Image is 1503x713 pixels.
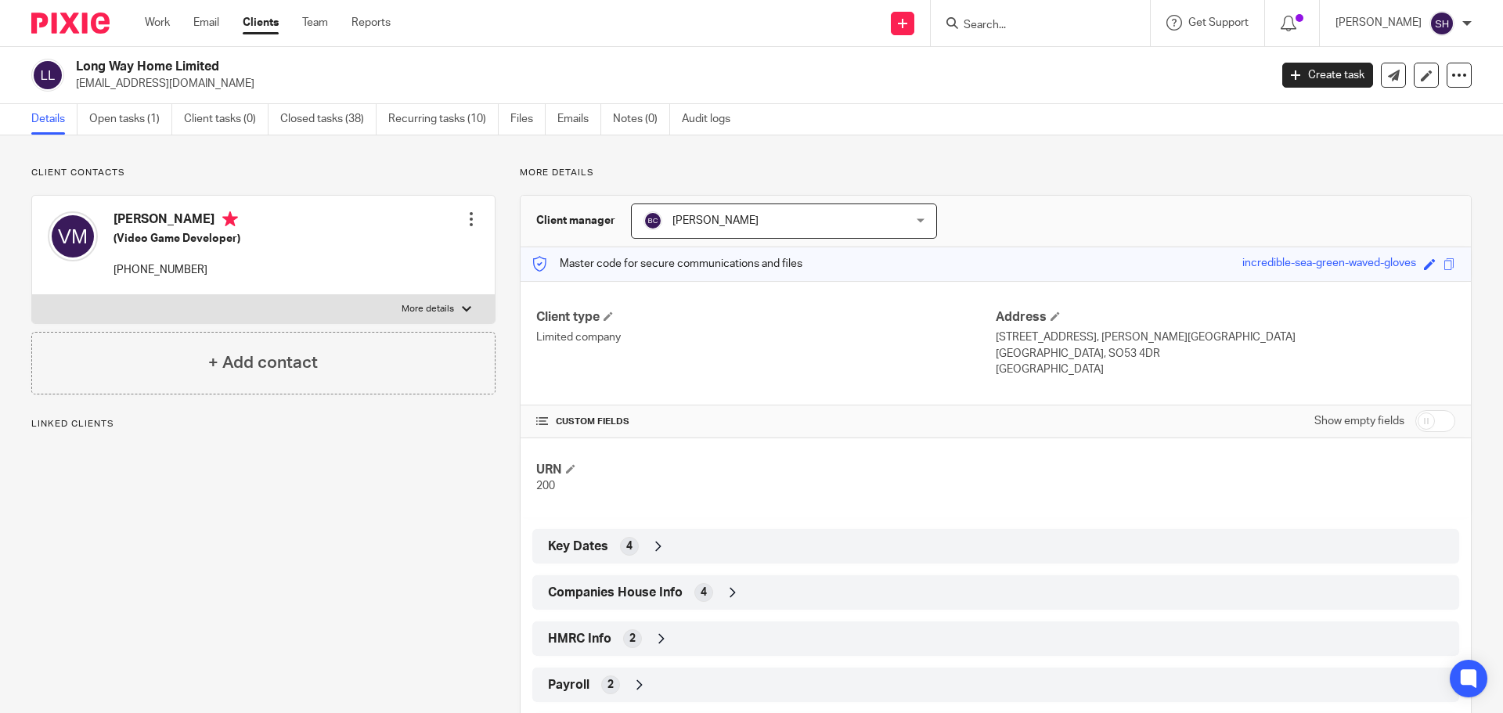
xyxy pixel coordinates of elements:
h5: (Video Game Developer) [114,231,240,247]
p: Client contacts [31,167,496,179]
span: HMRC Info [548,631,611,647]
span: Payroll [548,677,589,693]
h4: Client type [536,309,996,326]
img: svg%3E [643,211,662,230]
img: svg%3E [1429,11,1454,36]
input: Search [962,19,1103,33]
p: [GEOGRAPHIC_DATA], SO53 4DR [996,346,1455,362]
p: [PHONE_NUMBER] [114,262,240,278]
span: Get Support [1188,17,1249,28]
p: Limited company [536,329,996,345]
h4: URN [536,462,996,478]
p: [STREET_ADDRESS], [PERSON_NAME][GEOGRAPHIC_DATA] [996,329,1455,345]
a: Team [302,15,328,31]
h4: + Add contact [208,351,318,375]
a: Emails [557,104,601,135]
a: Email [193,15,219,31]
a: Client tasks (0) [184,104,269,135]
p: More details [520,167,1472,179]
span: Companies House Info [548,585,683,601]
h3: Client manager [536,213,615,229]
img: svg%3E [48,211,98,261]
img: svg%3E [31,59,64,92]
p: [GEOGRAPHIC_DATA] [996,362,1455,377]
p: More details [402,303,454,315]
p: [EMAIL_ADDRESS][DOMAIN_NAME] [76,76,1259,92]
h2: Long Way Home Limited [76,59,1022,75]
span: 2 [607,677,614,693]
a: Reports [351,15,391,31]
p: Master code for secure communications and files [532,256,802,272]
a: Clients [243,15,279,31]
a: Details [31,104,77,135]
h4: CUSTOM FIELDS [536,416,996,428]
a: Create task [1282,63,1373,88]
img: Pixie [31,13,110,34]
p: [PERSON_NAME] [1335,15,1422,31]
span: Key Dates [548,538,608,555]
i: Primary [222,211,238,227]
a: Notes (0) [613,104,670,135]
a: Open tasks (1) [89,104,172,135]
span: 4 [626,538,633,554]
p: Linked clients [31,418,496,430]
span: [PERSON_NAME] [672,215,759,226]
label: Show empty fields [1314,413,1404,429]
a: Files [510,104,546,135]
a: Work [145,15,170,31]
h4: [PERSON_NAME] [114,211,240,231]
a: Recurring tasks (10) [388,104,499,135]
span: 2 [629,631,636,646]
h4: Address [996,309,1455,326]
span: 4 [701,585,707,600]
a: Closed tasks (38) [280,104,377,135]
div: incredible-sea-green-waved-gloves [1242,255,1416,273]
a: Audit logs [682,104,742,135]
span: 200 [536,481,555,492]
